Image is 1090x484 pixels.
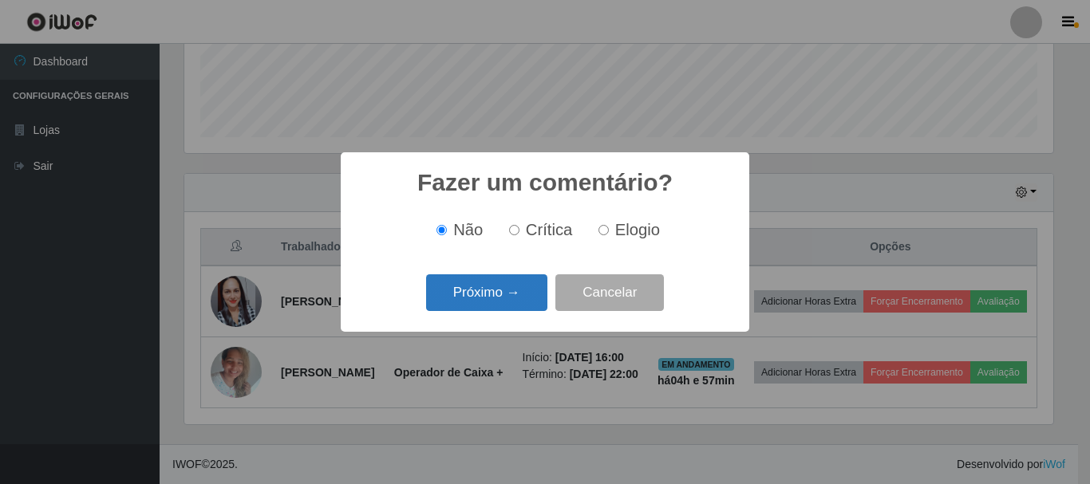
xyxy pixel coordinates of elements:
span: Elogio [615,221,660,238]
span: Crítica [526,221,573,238]
button: Cancelar [555,274,664,312]
span: Não [453,221,483,238]
input: Elogio [598,225,609,235]
input: Crítica [509,225,519,235]
input: Não [436,225,447,235]
button: Próximo → [426,274,547,312]
h2: Fazer um comentário? [417,168,673,197]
